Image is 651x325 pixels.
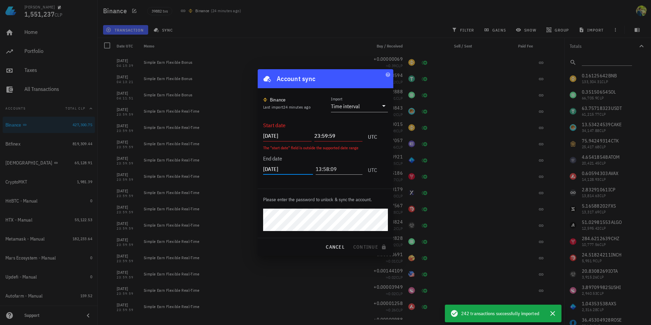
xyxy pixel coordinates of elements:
[277,73,315,84] div: Account sync
[461,310,539,317] span: 242 transactions successfully imported
[331,96,342,101] label: Import
[263,146,377,150] div: The "start date" field is outside the supported date range
[331,100,388,112] div: ImportTime interval
[263,104,311,110] span: Last import
[263,130,312,141] input: 2025-08-25
[263,164,313,174] input: 2025-08-25
[270,96,286,103] div: Binance
[263,98,267,102] img: 270.png
[365,126,377,143] div: UTC
[323,241,348,253] button: cancel
[331,103,360,110] div: Time interval
[263,196,388,203] p: Please enter the password to unlock & sync the account.
[316,164,362,174] input: 13:13:37
[314,130,363,141] input: 13:13:37
[263,155,282,162] label: End date
[365,159,377,176] div: UTC
[325,244,345,250] span: cancel
[263,122,285,129] label: Start date
[283,104,311,110] span: 24 minutes ago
